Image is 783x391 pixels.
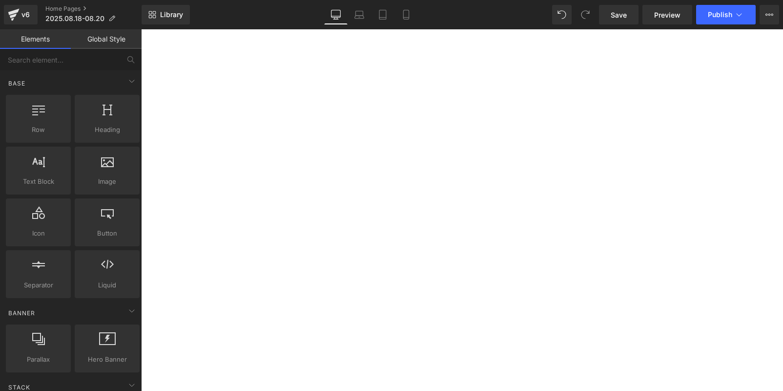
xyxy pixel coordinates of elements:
[142,5,190,24] a: New Library
[45,15,104,22] span: 2025.08.18-08.20
[7,79,26,88] span: Base
[348,5,371,24] a: Laptop
[696,5,756,24] button: Publish
[760,5,779,24] button: More
[708,11,732,19] span: Publish
[141,29,783,391] iframe: To enrich screen reader interactions, please activate Accessibility in Grammarly extension settings
[71,29,142,49] a: Global Style
[394,5,418,24] a: Mobile
[4,5,38,24] a: v6
[78,228,137,239] span: Button
[9,228,68,239] span: Icon
[78,354,137,365] span: Hero Banner
[9,280,68,290] span: Separator
[552,5,572,24] button: Undo
[45,5,142,13] a: Home Pages
[9,176,68,187] span: Text Block
[78,125,137,135] span: Heading
[20,8,32,21] div: v6
[160,10,183,19] span: Library
[371,5,394,24] a: Tablet
[78,280,137,290] span: Liquid
[9,354,68,365] span: Parallax
[7,308,36,318] span: Banner
[654,10,680,20] span: Preview
[611,10,627,20] span: Save
[642,5,692,24] a: Preview
[9,125,68,135] span: Row
[78,176,137,187] span: Image
[576,5,595,24] button: Redo
[324,5,348,24] a: Desktop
